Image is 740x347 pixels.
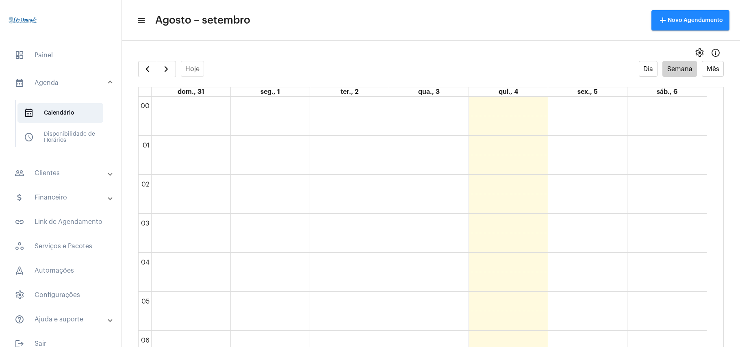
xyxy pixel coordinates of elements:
[658,17,723,23] span: Novo Agendamento
[24,108,34,118] span: sidenav icon
[140,298,151,305] div: 05
[5,310,122,329] mat-expansion-panel-header: sidenav iconAjuda e suporte
[5,96,122,158] div: sidenav iconAgenda
[658,15,668,25] mat-icon: add
[15,314,24,324] mat-icon: sidenav icon
[691,45,707,61] button: settings
[15,193,109,202] mat-panel-title: Financeiro
[8,261,113,280] span: Automações
[15,314,109,324] mat-panel-title: Ajuda e suporte
[7,4,39,37] img: 4c910ca3-f26c-c648-53c7-1a2041c6e520.jpg
[655,87,679,96] a: 6 de setembro de 2025
[8,212,113,232] span: Link de Agendamento
[5,70,122,96] mat-expansion-panel-header: sidenav iconAgenda
[702,61,724,77] button: Mês
[15,290,24,300] span: sidenav icon
[5,188,122,207] mat-expansion-panel-header: sidenav iconFinanceiro
[155,14,250,27] span: Agosto – setembro
[15,266,24,275] span: sidenav icon
[259,87,282,96] a: 1 de setembro de 2025
[8,285,113,305] span: Configurações
[15,193,24,202] mat-icon: sidenav icon
[576,87,599,96] a: 5 de setembro de 2025
[497,87,520,96] a: 4 de setembro de 2025
[139,220,151,227] div: 03
[639,61,658,77] button: Dia
[711,48,720,58] mat-icon: Info
[15,241,24,251] span: sidenav icon
[141,142,151,149] div: 01
[140,181,151,188] div: 02
[417,87,441,96] a: 3 de setembro de 2025
[707,45,724,61] button: Info
[138,61,157,77] button: Semana Anterior
[176,87,206,96] a: 31 de agosto de 2025
[651,10,729,30] button: Novo Agendamento
[339,87,360,96] a: 2 de setembro de 2025
[8,236,113,256] span: Serviços e Pacotes
[694,48,704,58] span: settings
[15,78,24,88] mat-icon: sidenav icon
[8,46,113,65] span: Painel
[15,217,24,227] mat-icon: sidenav icon
[17,103,103,123] span: Calendário
[15,168,109,178] mat-panel-title: Clientes
[24,132,34,142] span: sidenav icon
[15,168,24,178] mat-icon: sidenav icon
[157,61,176,77] button: Próximo Semana
[5,163,122,183] mat-expansion-panel-header: sidenav iconClientes
[17,128,103,147] span: Disponibilidade de Horários
[139,102,151,110] div: 00
[662,61,697,77] button: Semana
[181,61,204,77] button: Hoje
[137,16,145,26] mat-icon: sidenav icon
[139,337,151,344] div: 06
[15,78,109,88] mat-panel-title: Agenda
[139,259,151,266] div: 04
[15,50,24,60] span: sidenav icon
